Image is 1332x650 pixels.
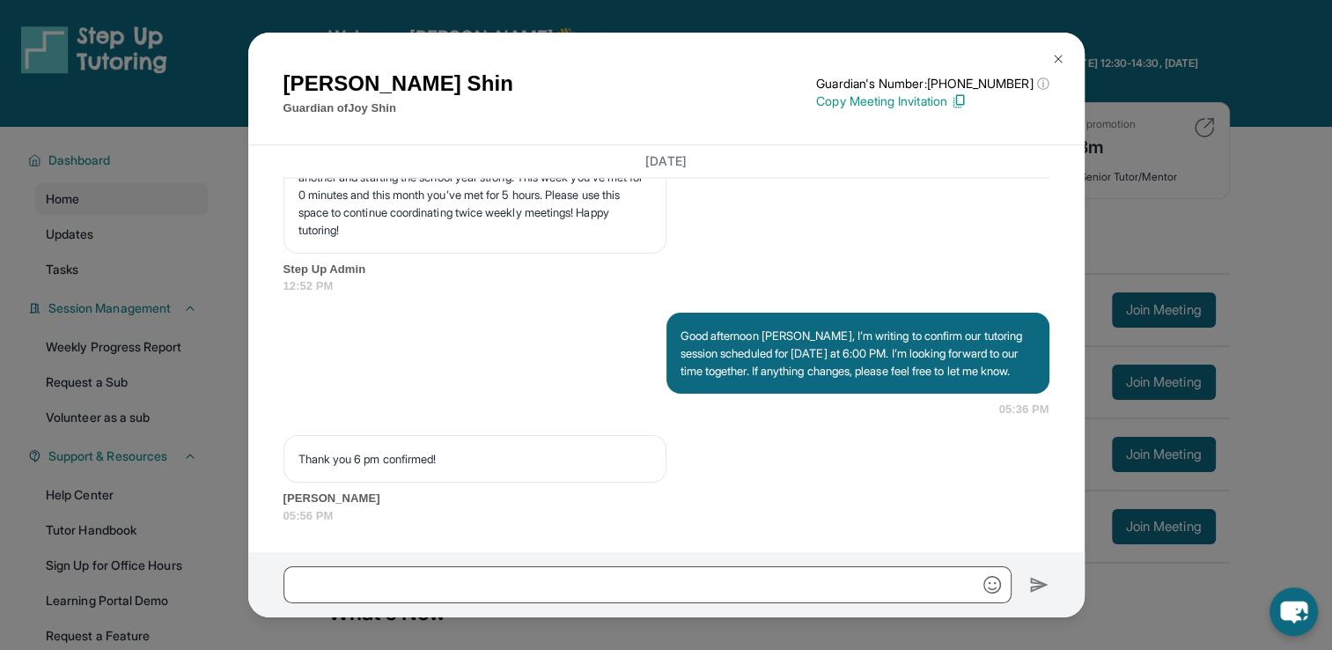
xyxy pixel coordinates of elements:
[283,507,1049,525] span: 05:56 PM
[283,490,1049,507] span: [PERSON_NAME]
[283,261,1049,278] span: Step Up Admin
[298,450,651,468] p: Thank you 6 pm confirmed!
[283,152,1049,170] h3: [DATE]
[999,401,1049,418] span: 05:36 PM
[1269,587,1318,636] button: chat-button
[681,327,1035,380] p: Good afternoon [PERSON_NAME], I’m writing to confirm our tutoring session scheduled for [DATE] at...
[816,75,1049,92] p: Guardian's Number: [PHONE_NUMBER]
[1051,52,1065,66] img: Close Icon
[816,92,1049,110] p: Copy Meeting Invitation
[298,151,651,239] p: Hi from Step Up! We are so excited that you are matched with one another and starting the school ...
[1029,574,1049,595] img: Send icon
[951,93,967,109] img: Copy Icon
[983,576,1001,594] img: Emoji
[1036,75,1049,92] span: ⓘ
[283,277,1049,295] span: 12:52 PM
[283,100,513,117] p: Guardian of Joy Shin
[283,68,513,100] h1: [PERSON_NAME] Shin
